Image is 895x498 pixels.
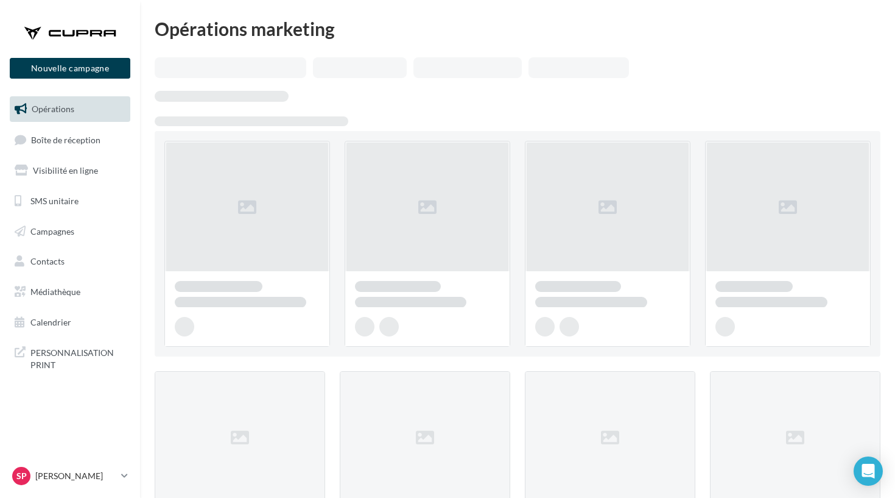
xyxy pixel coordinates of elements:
a: Opérations [7,96,133,122]
span: Opérations [32,104,74,114]
span: Visibilité en ligne [33,165,98,176]
a: Boîte de réception [7,127,133,153]
a: PERSONNALISATION PRINT [7,340,133,375]
span: Campagnes [30,226,74,236]
a: Sp [PERSON_NAME] [10,464,130,488]
a: Médiathèque [7,279,133,305]
div: Open Intercom Messenger [854,457,883,486]
div: Opérations marketing [155,20,880,38]
a: Contacts [7,249,133,274]
span: Calendrier [30,317,71,327]
span: Sp [16,470,27,482]
span: Médiathèque [30,286,80,297]
button: Nouvelle campagne [10,58,130,79]
a: Calendrier [7,310,133,335]
p: [PERSON_NAME] [35,470,116,482]
a: SMS unitaire [7,188,133,214]
span: Contacts [30,256,65,266]
span: PERSONNALISATION PRINT [30,344,125,371]
a: Visibilité en ligne [7,158,133,183]
a: Campagnes [7,219,133,244]
span: Boîte de réception [31,134,100,144]
span: SMS unitaire [30,196,79,206]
